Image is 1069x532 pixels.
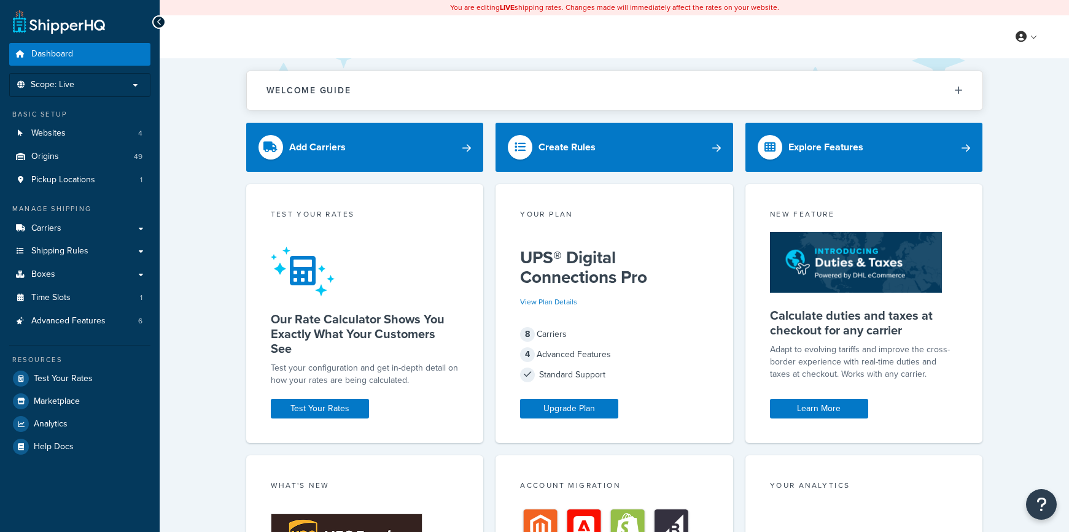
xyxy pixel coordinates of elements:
[271,312,459,356] h5: Our Rate Calculator Shows You Exactly What Your Customers See
[9,122,150,145] li: Websites
[520,480,709,494] div: Account Migration
[134,152,142,162] span: 49
[140,293,142,303] span: 1
[9,263,150,286] a: Boxes
[9,310,150,333] a: Advanced Features6
[289,139,346,156] div: Add Carriers
[138,316,142,326] span: 6
[271,480,459,494] div: What's New
[271,209,459,223] div: Test your rates
[31,316,106,326] span: Advanced Features
[9,310,150,333] li: Advanced Features
[31,223,61,234] span: Carriers
[520,209,709,223] div: Your Plan
[1026,489,1057,520] button: Open Resource Center
[9,204,150,214] div: Manage Shipping
[9,217,150,240] a: Carriers
[31,246,88,256] span: Shipping Rules
[31,80,74,90] span: Scope: Live
[500,2,515,13] b: LIVE
[520,346,709,363] div: Advanced Features
[520,296,577,307] a: View Plan Details
[9,122,150,145] a: Websites4
[246,123,484,172] a: Add Carriers
[9,287,150,309] li: Time Slots
[770,344,958,380] p: Adapt to evolving tariffs and improve the cross-border experience with real-time duties and taxes...
[770,480,958,494] div: Your Analytics
[31,293,71,303] span: Time Slots
[9,390,150,412] a: Marketplace
[271,399,369,418] a: Test Your Rates
[745,123,983,172] a: Explore Features
[770,308,958,337] h5: Calculate duties and taxes at checkout for any carrier
[31,152,59,162] span: Origins
[538,139,596,156] div: Create Rules
[247,71,982,110] button: Welcome Guide
[9,109,150,120] div: Basic Setup
[31,269,55,280] span: Boxes
[9,145,150,168] li: Origins
[520,366,709,384] div: Standard Support
[520,347,535,362] span: 4
[31,128,66,139] span: Websites
[138,128,142,139] span: 4
[770,209,958,223] div: New Feature
[9,355,150,365] div: Resources
[140,175,142,185] span: 1
[34,396,80,407] span: Marketplace
[9,240,150,263] a: Shipping Rules
[9,413,150,435] a: Analytics
[9,169,150,191] li: Pickup Locations
[496,123,733,172] a: Create Rules
[34,419,68,430] span: Analytics
[520,399,618,418] a: Upgrade Plan
[770,399,868,418] a: Learn More
[520,327,535,342] span: 8
[9,436,150,458] a: Help Docs
[9,145,150,168] a: Origins49
[266,86,351,95] h2: Welcome Guide
[271,362,459,387] div: Test your configuration and get in-depth detail on how your rates are being calculated.
[520,248,709,287] h5: UPS® Digital Connections Pro
[9,169,150,191] a: Pickup Locations1
[788,139,863,156] div: Explore Features
[34,374,93,384] span: Test Your Rates
[9,368,150,390] a: Test Your Rates
[31,175,95,185] span: Pickup Locations
[34,442,74,452] span: Help Docs
[520,326,709,343] div: Carriers
[9,287,150,309] a: Time Slots1
[9,43,150,66] a: Dashboard
[31,49,73,60] span: Dashboard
